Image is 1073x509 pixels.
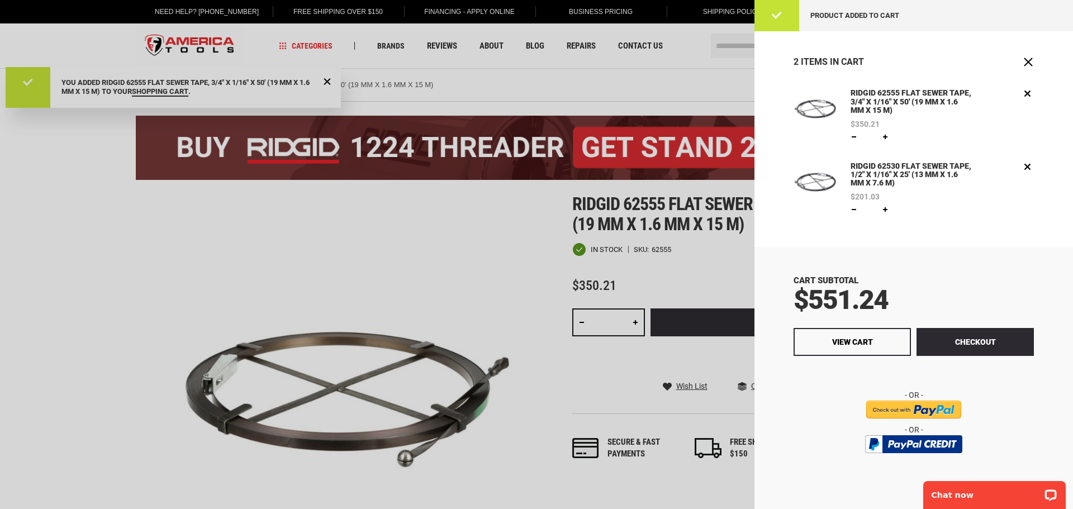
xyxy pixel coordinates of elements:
[794,160,837,204] img: RIDGID 62530 FLAT SEWER TAPE, 1/2" X 1/16" X 25' (13 MM X 1.6 MM X 7.6 M)
[848,160,976,190] a: RIDGID 62530 FLAT SEWER TAPE, 1/2" X 1/16" X 25' (13 MM X 1.6 MM X 7.6 M)
[917,328,1034,356] button: Checkout
[801,56,864,67] span: Items in Cart
[794,284,888,316] span: $551.24
[794,275,858,286] span: Cart Subtotal
[851,120,880,128] span: $350.21
[848,87,976,117] a: RIDGID 62555 FLAT SEWER TAPE, 3/4" X 1/16" X 50' (19 MM X 1.6 MM X 15 M)
[794,87,837,131] img: RIDGID 62555 FLAT SEWER TAPE, 3/4" X 1/16" X 50' (19 MM X 1.6 MM X 15 M)
[794,328,911,356] a: View Cart
[872,456,956,468] img: btn_bml_text.png
[794,87,837,143] a: RIDGID 62555 FLAT SEWER TAPE, 3/4" X 1/16" X 50' (19 MM X 1.6 MM X 15 M)
[794,56,799,67] span: 2
[794,160,837,216] a: RIDGID 62530 FLAT SEWER TAPE, 1/2" X 1/16" X 25' (13 MM X 1.6 MM X 7.6 M)
[916,474,1073,509] iframe: LiveChat chat widget
[832,337,873,346] span: View Cart
[1023,56,1034,68] button: Close
[810,11,899,20] span: Product added to cart
[851,193,880,201] span: $201.03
